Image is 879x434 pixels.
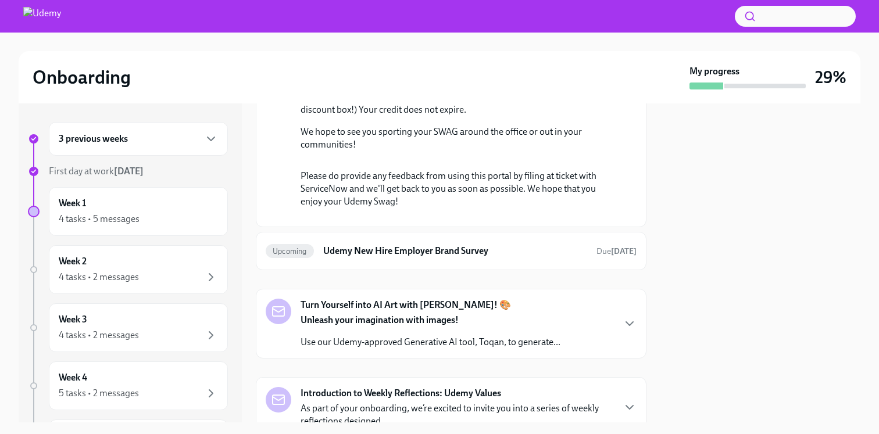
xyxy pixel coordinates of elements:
[28,165,228,178] a: First day at work[DATE]
[28,245,228,294] a: Week 24 tasks • 2 messages
[114,166,144,177] strong: [DATE]
[49,122,228,156] div: 3 previous weeks
[59,313,87,326] h6: Week 3
[33,66,131,89] h2: Onboarding
[59,387,139,400] div: 5 tasks • 2 messages
[301,299,511,311] strong: Turn Yourself into AI Art with [PERSON_NAME]! 🎨
[301,402,613,428] p: As part of your onboarding, we’re excited to invite you into a series of weekly reflections desig...
[59,197,86,210] h6: Week 1
[301,314,459,325] strong: Unleash your imagination with images!
[49,166,144,177] span: First day at work
[815,67,846,88] h3: 29%
[59,213,140,225] div: 4 tasks • 5 messages
[301,125,618,151] p: We hope to see you sporting your SWAG around the office or out in your communities!
[59,132,128,145] h6: 3 previous weeks
[266,242,637,260] a: UpcomingUdemy New Hire Employer Brand SurveyDue[DATE]
[23,7,61,26] img: Udemy
[301,387,501,400] strong: Introduction to Weekly Reflections: Udemy Values
[323,245,587,257] h6: Udemy New Hire Employer Brand Survey
[59,255,87,268] h6: Week 2
[28,187,228,236] a: Week 14 tasks • 5 messages
[59,271,139,284] div: 4 tasks • 2 messages
[611,246,637,256] strong: [DATE]
[301,170,618,208] p: Please do provide any feedback from using this portal by filing at ticket with ServiceNow and we'...
[266,247,314,256] span: Upcoming
[596,246,637,256] span: Due
[596,246,637,257] span: September 13th, 2025 12:00
[59,371,87,384] h6: Week 4
[28,303,228,352] a: Week 34 tasks • 2 messages
[689,65,739,78] strong: My progress
[301,336,560,349] p: Use our Udemy-approved Generative AI tool, Toqan, to generate...
[301,91,618,116] p: Make sure to insert the code in the prior to checkout (not the discount box!) Your credit does no...
[59,329,139,342] div: 4 tasks • 2 messages
[28,361,228,410] a: Week 45 tasks • 2 messages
